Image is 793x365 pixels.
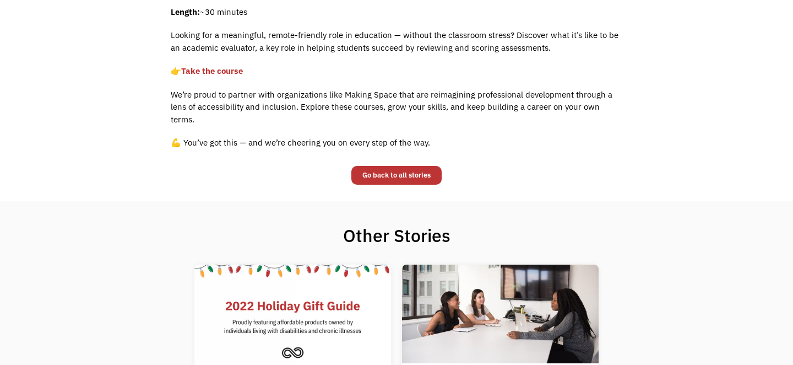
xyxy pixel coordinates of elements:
strong: Length: [171,7,200,17]
a: Go back to all stories [351,166,442,185]
p: 💪 You’ve got this — and we’re cheering you on every step of the way. [171,137,622,149]
p: Looking for a meaningful, remote-friendly role in education — without the classroom stress? Disco... [171,29,622,54]
h1: Other Stories [85,224,708,246]
p: 👉 [171,65,622,78]
p: We’re proud to partner with organizations like Making Space that are reimagining professional dev... [171,89,622,126]
a: Take the course [181,66,243,76]
p: ~30 minutes [171,6,622,19]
